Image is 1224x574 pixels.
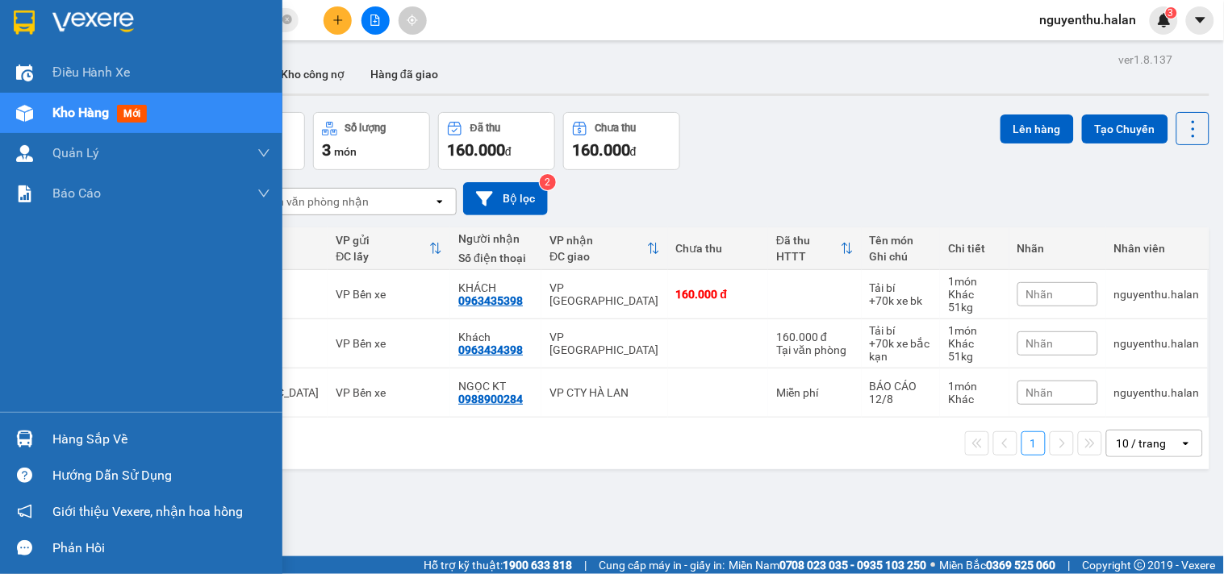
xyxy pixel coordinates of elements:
[549,250,646,263] div: ĐC giao
[948,242,1001,255] div: Chi tiết
[676,242,761,255] div: Chưa thu
[1114,386,1200,399] div: nguyenthu.halan
[52,536,270,560] div: Phản hồi
[433,195,446,208] svg: open
[1001,114,1074,143] button: Lên hàng
[870,250,932,263] div: Ghi chú
[52,501,243,522] span: Giới thiệu Vexere, nhận hoa hồng
[17,504,32,519] span: notification
[332,15,344,26] span: plus
[729,556,927,574] span: Miền Nam
[399,6,427,35] button: aim
[948,301,1001,314] div: 51 kg
[20,110,176,136] b: GỬI : VP Bến xe
[1168,7,1174,19] span: 3
[931,562,936,568] span: ⚪️
[940,556,1056,574] span: Miền Bắc
[870,380,932,406] div: BÁO CÁO 12/8
[16,185,33,202] img: solution-icon
[676,288,761,301] div: 160.000 đ
[20,20,141,101] img: logo.jpg
[870,281,932,294] div: Tải bí
[1114,242,1200,255] div: Nhân viên
[870,234,932,247] div: Tên món
[595,123,637,134] div: Chưa thu
[257,193,369,210] div: Chọn văn phòng nhận
[151,40,675,60] li: 271 - [PERSON_NAME] - [GEOGRAPHIC_DATA] - [GEOGRAPHIC_DATA]
[16,105,33,122] img: warehouse-icon
[541,227,667,270] th: Toggle SortBy
[458,232,533,245] div: Người nhận
[424,556,572,574] span: Hỗ trợ kỹ thuật:
[328,227,450,270] th: Toggle SortBy
[779,559,927,572] strong: 0708 023 035 - 0935 103 250
[1026,337,1054,350] span: Nhãn
[948,337,1001,350] div: Khác
[336,234,429,247] div: VP gửi
[572,140,630,160] span: 160.000
[948,380,1001,393] div: 1 món
[1068,556,1071,574] span: |
[17,540,32,555] span: message
[52,427,270,451] div: Hàng sắp về
[776,234,841,247] div: Đã thu
[776,250,841,263] div: HTTT
[458,343,523,356] div: 0963434398
[257,147,270,160] span: down
[870,294,932,307] div: +70k xe bk
[447,140,505,160] span: 160.000
[313,112,430,170] button: Số lượng3món
[1166,7,1177,19] sup: 3
[505,145,512,158] span: đ
[1180,437,1193,450] svg: open
[768,227,862,270] th: Toggle SortBy
[776,386,854,399] div: Miễn phí
[345,123,386,134] div: Số lượng
[52,143,99,163] span: Quản Lý
[463,182,548,215] button: Bộ lọc
[52,105,109,120] span: Kho hàng
[870,337,932,363] div: +70k xe bắc kạn
[257,187,270,200] span: down
[268,55,357,94] button: Kho công nợ
[336,337,442,350] div: VP Bến xe
[17,468,32,483] span: question-circle
[14,10,35,35] img: logo-vxr
[563,112,680,170] button: Chưa thu160.000đ
[540,174,556,190] sup: 2
[948,288,1001,301] div: Khác
[1082,114,1168,143] button: Tạo Chuyến
[549,281,659,307] div: VP [GEOGRAPHIC_DATA]
[776,343,854,356] div: Tại văn phòng
[52,183,101,203] span: Báo cáo
[1114,288,1200,301] div: nguyenthu.halan
[1186,6,1214,35] button: caret-down
[1193,13,1208,27] span: caret-down
[503,559,572,572] strong: 1900 633 818
[336,250,429,263] div: ĐC lấy
[549,331,659,356] div: VP [GEOGRAPHIC_DATA]
[948,324,1001,337] div: 1 món
[52,62,131,82] span: Điều hành xe
[458,380,533,393] div: NGỌC KT
[1134,559,1146,571] span: copyright
[458,331,533,343] div: Khách
[16,430,33,447] img: warehouse-icon
[458,294,523,307] div: 0963435398
[776,331,854,343] div: 160.000 đ
[336,288,442,301] div: VP Bến xe
[584,556,587,574] span: |
[1026,288,1054,301] span: Nhãn
[117,105,147,123] span: mới
[361,6,390,35] button: file-add
[438,112,555,170] button: Đã thu160.000đ
[549,386,659,399] div: VP CTY HÀ LAN
[458,252,533,264] div: Số điện thoại
[870,324,932,337] div: Tải bí
[282,13,292,28] span: close-circle
[334,145,357,158] span: món
[1119,51,1173,69] div: ver 1.8.137
[458,393,523,406] div: 0988900284
[1117,435,1167,451] div: 10 / trang
[322,140,331,160] span: 3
